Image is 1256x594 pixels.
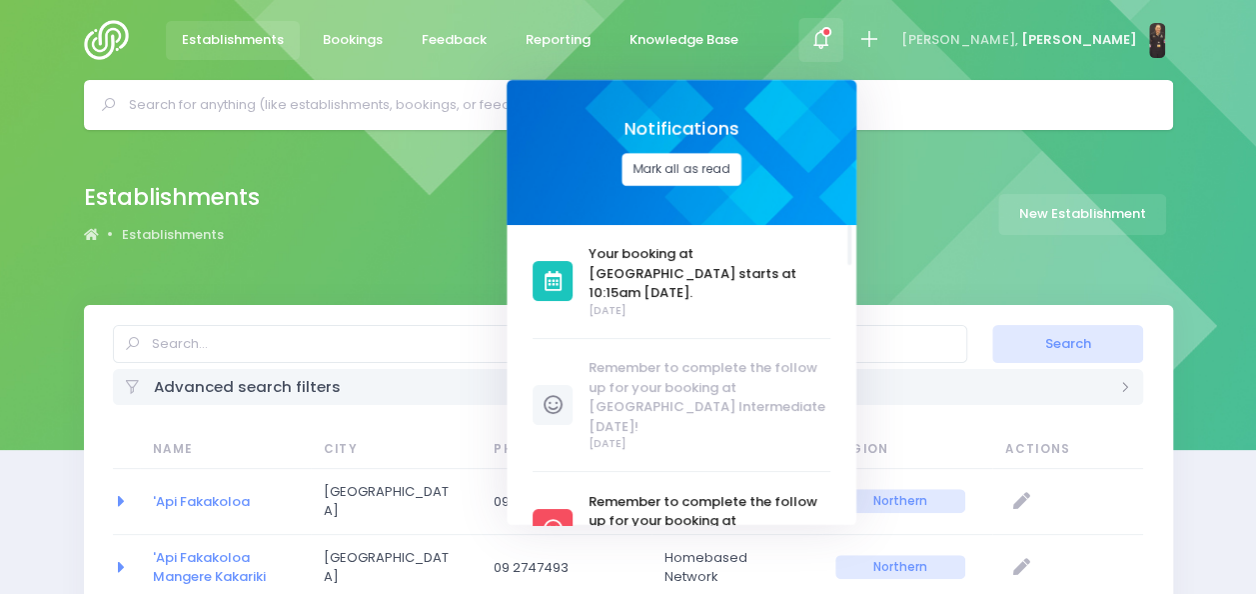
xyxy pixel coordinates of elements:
span: [GEOGRAPHIC_DATA] [324,482,454,521]
button: Mark all as read [622,153,741,186]
span: Your booking at [GEOGRAPHIC_DATA] starts at 10:15am [DATE]. [589,244,830,303]
a: Feedback [406,21,504,60]
td: 09 2747790 [481,469,651,535]
a: Establishments [122,225,224,245]
td: 'Api Fakakoloa [140,469,311,535]
span: Northern [835,555,965,579]
span: Name [153,441,283,459]
a: Remember to complete the follow up for your booking at [GEOGRAPHIC_DATA] Intermediate [DATE]! [DATE] [533,358,830,452]
span: Bookings [323,30,383,50]
div: Advanced search filters [113,369,1144,404]
a: Bookings [307,21,400,60]
span: Feedback [422,30,487,50]
a: Establishments [166,21,301,60]
span: Actions [1005,441,1130,459]
span: [PERSON_NAME], [901,30,1017,50]
span: Reporting [526,30,591,50]
span: Phone [494,441,624,459]
span: [DATE] [589,303,830,319]
td: Auckland [311,469,482,535]
h2: Establishments [84,184,260,211]
a: Reporting [510,21,608,60]
a: Edit [1005,551,1038,584]
img: Logo [84,20,141,60]
span: Remember to complete the follow up for your booking at [GEOGRAPHIC_DATA] [DATE]! [589,492,830,551]
img: N [1149,23,1165,58]
span: Establishments [182,30,284,50]
span: Northern [835,489,965,513]
span: Notifications [625,119,739,140]
td: null [992,469,1143,535]
span: Knowledge Base [629,30,738,50]
td: Northern [822,469,993,535]
span: 09 2747790 [494,492,624,512]
span: Region [835,441,965,459]
a: Knowledge Base [614,21,755,60]
span: 09 2747493 [494,558,624,578]
span: [DATE] [589,436,830,452]
a: New Establishment [998,194,1166,235]
a: 'Api Fakakoloa [153,492,250,511]
button: Search [992,325,1143,363]
span: Remember to complete the follow up for your booking at [GEOGRAPHIC_DATA] Intermediate [DATE]! [589,358,830,436]
span: Homebased Network [664,548,794,587]
input: Search for anything (like establishments, bookings, or feedback) [129,90,1145,120]
a: Remember to complete the follow up for your booking at [GEOGRAPHIC_DATA] [DATE]! [533,492,830,566]
a: 'Api Fakakoloa Mangere Kakariki [153,548,266,587]
a: Your booking at [GEOGRAPHIC_DATA] starts at 10:15am [DATE]. [DATE] [533,244,830,318]
span: City [324,441,454,459]
a: Edit [1005,485,1038,518]
span: [GEOGRAPHIC_DATA] [324,548,454,587]
span: [PERSON_NAME] [1020,30,1136,50]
